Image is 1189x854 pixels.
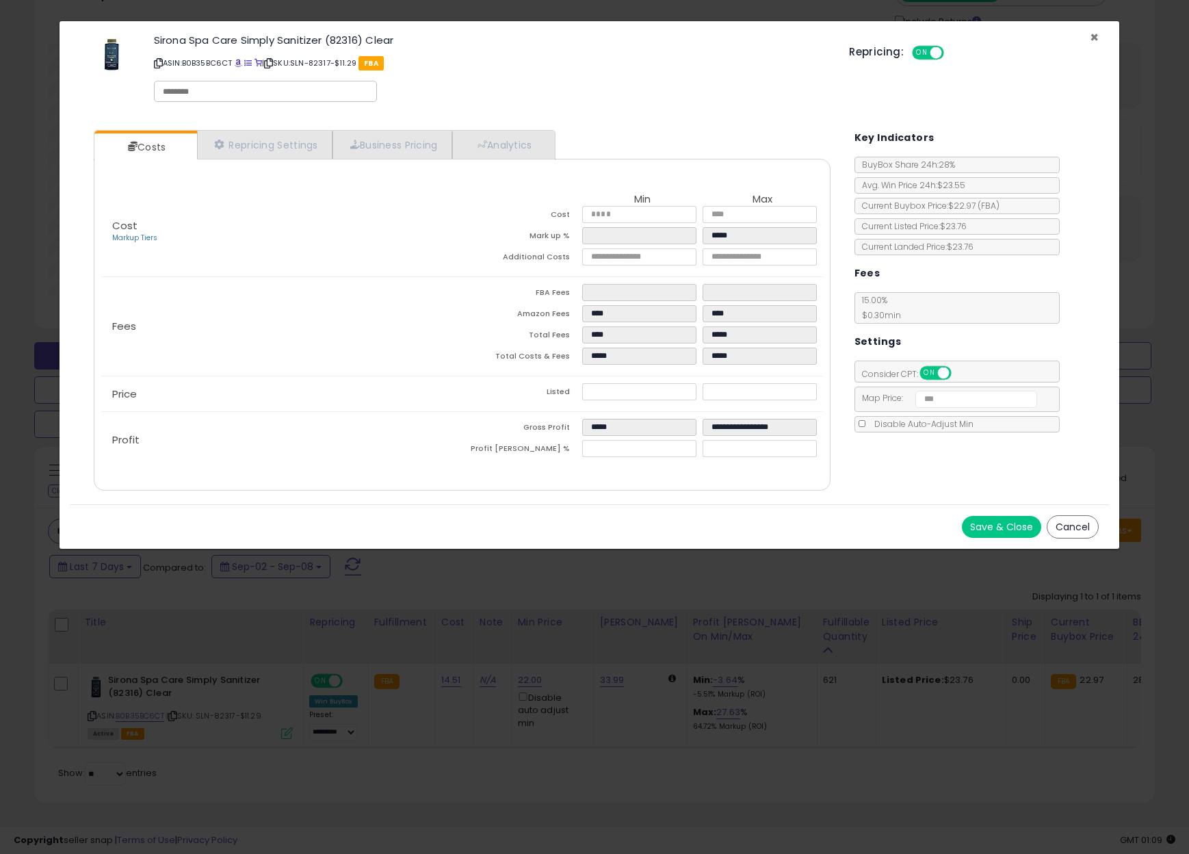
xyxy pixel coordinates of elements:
span: Current Listed Price: $23.76 [855,220,967,232]
td: Total Costs & Fees [462,348,582,369]
button: Cancel [1047,515,1099,539]
p: ASIN: B0B35BC6CT | SKU: SLN-82317-$11.29 [154,52,829,74]
a: BuyBox page [235,57,242,68]
span: FBA [358,56,384,70]
td: Mark up % [462,227,582,248]
h5: Fees [854,265,880,282]
h5: Settings [854,333,901,350]
span: $22.97 [948,200,999,211]
td: Total Fees [462,326,582,348]
span: ON [921,367,938,379]
p: Cost [101,220,462,244]
td: Cost [462,206,582,227]
span: Map Price: [855,392,1038,404]
span: Consider CPT: [855,368,969,380]
img: 31bPhsOCBqL._SL60_.jpg [99,35,125,76]
span: Avg. Win Price 24h: $23.55 [855,179,965,191]
span: Current Buybox Price: [855,200,999,211]
a: All offer listings [244,57,252,68]
h3: Sirona Spa Care Simply Sanitizer (82316) Clear [154,35,829,45]
span: ( FBA ) [978,200,999,211]
td: Amazon Fees [462,305,582,326]
h5: Repricing: [849,47,904,57]
a: Repricing Settings [197,131,332,159]
a: Your listing only [254,57,262,68]
span: $0.30 min [855,309,901,321]
span: Disable Auto-Adjust Min [867,418,974,430]
p: Profit [101,435,462,445]
p: Fees [101,321,462,332]
span: × [1090,27,1099,47]
a: Business Pricing [332,131,452,159]
td: Gross Profit [462,419,582,440]
button: Save & Close [962,516,1041,538]
th: Max [703,194,823,206]
a: Markup Tiers [112,233,157,243]
td: Profit [PERSON_NAME] % [462,440,582,461]
span: Current Landed Price: $23.76 [855,241,974,253]
span: BuyBox Share 24h: 28% [855,159,955,170]
td: Additional Costs [462,248,582,270]
a: Analytics [452,131,553,159]
p: Price [101,389,462,400]
a: Costs [94,133,196,161]
th: Min [582,194,703,206]
span: OFF [942,47,964,59]
h5: Key Indicators [854,129,935,146]
span: 15.00 % [855,294,901,321]
span: ON [913,47,930,59]
td: FBA Fees [462,284,582,305]
td: Listed [462,383,582,404]
span: OFF [949,367,971,379]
